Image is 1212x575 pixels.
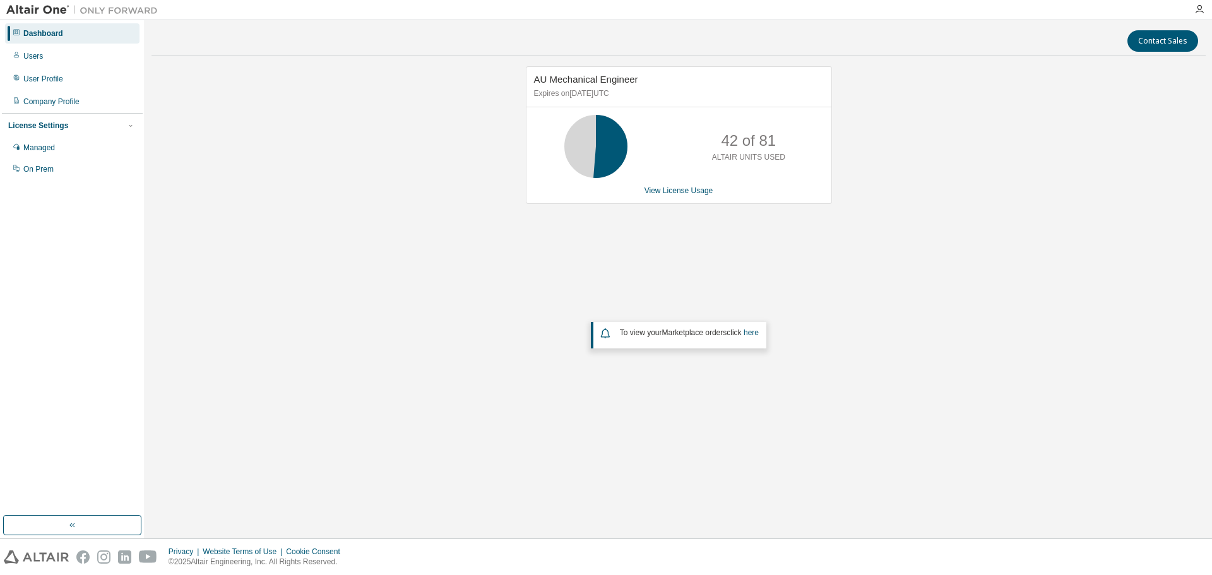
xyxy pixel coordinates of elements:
a: View License Usage [645,186,713,195]
div: Dashboard [23,28,63,39]
div: Privacy [169,547,203,557]
img: facebook.svg [76,550,90,564]
p: ALTAIR UNITS USED [712,152,785,163]
div: License Settings [8,121,68,131]
em: Marketplace orders [662,328,727,337]
div: Managed [23,143,55,153]
div: User Profile [23,74,63,84]
span: AU Mechanical Engineer [534,74,638,85]
a: here [744,328,759,337]
img: Altair One [6,4,164,16]
img: altair_logo.svg [4,550,69,564]
div: Website Terms of Use [203,547,286,557]
div: On Prem [23,164,54,174]
div: Users [23,51,43,61]
img: linkedin.svg [118,550,131,564]
img: youtube.svg [139,550,157,564]
div: Cookie Consent [286,547,347,557]
p: 42 of 81 [721,130,776,151]
div: Company Profile [23,97,80,107]
p: Expires on [DATE] UTC [534,88,821,99]
button: Contact Sales [1127,30,1198,52]
p: © 2025 Altair Engineering, Inc. All Rights Reserved. [169,557,348,567]
span: To view your click [620,328,759,337]
img: instagram.svg [97,550,110,564]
